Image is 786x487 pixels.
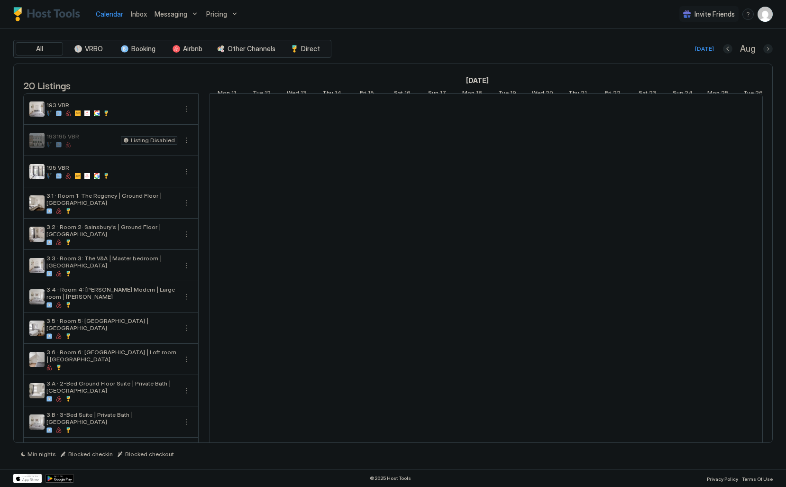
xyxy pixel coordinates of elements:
[46,133,117,140] span: 193195 VBR
[183,45,202,53] span: Airbnb
[181,103,192,115] div: menu
[282,42,329,55] button: Direct
[96,10,123,18] span: Calendar
[181,260,192,271] div: menu
[46,164,177,171] span: 195 VBR
[181,416,192,428] button: More options
[695,45,714,53] div: [DATE]
[250,87,273,101] a: August 12, 2025
[181,197,192,209] div: menu
[673,89,683,99] span: Sun
[46,349,177,363] span: 3.6 · Room 6: [GEOGRAPHIC_DATA] | Loft room | [GEOGRAPHIC_DATA]
[301,89,307,99] span: 13
[114,42,162,55] button: Booking
[46,474,74,483] a: Google Play Store
[426,87,448,101] a: August 17, 2025
[181,229,192,240] button: More options
[181,322,192,334] div: menu
[68,450,113,458] span: Blocked checkin
[46,192,177,206] span: 3.1 · Room 1: The Regency | Ground Floor | [GEOGRAPHIC_DATA]
[392,87,413,101] a: August 16, 2025
[181,291,192,303] div: menu
[301,45,320,53] span: Direct
[181,260,192,271] button: More options
[181,385,192,396] button: More options
[741,87,765,101] a: August 26, 2025
[164,42,211,55] button: Airbnb
[707,89,720,99] span: Mon
[46,286,177,300] span: 3.4 · Room 4: [PERSON_NAME] Modern | Large room | [PERSON_NAME]
[755,89,763,99] span: 26
[253,89,263,99] span: Tue
[181,135,192,146] div: menu
[743,89,754,99] span: Tue
[29,227,45,242] div: listing image
[320,87,344,101] a: August 14, 2025
[404,89,411,99] span: 16
[695,10,735,18] span: Invite Friends
[721,89,729,99] span: 25
[603,87,623,101] a: August 22, 2025
[181,135,192,146] button: More options
[29,195,45,211] div: listing image
[23,78,71,92] span: 20 Listings
[131,10,147,18] span: Inbox
[46,317,177,331] span: 3.5 · Room 5: [GEOGRAPHIC_DATA] | [GEOGRAPHIC_DATA]
[368,89,374,99] span: 15
[29,258,45,273] div: listing image
[440,89,446,99] span: 17
[742,9,754,20] div: menu
[649,89,657,99] span: 23
[46,101,177,109] span: 193 VBR
[181,166,192,177] div: menu
[96,9,123,19] a: Calendar
[476,89,482,99] span: 18
[231,89,236,99] span: 11
[181,354,192,365] div: menu
[46,380,177,394] span: 3.A · 2-Bed Ground Floor Suite | Private Bath | [GEOGRAPHIC_DATA]
[707,476,738,482] span: Privacy Policy
[287,89,299,99] span: Wed
[639,89,648,99] span: Sat
[496,87,519,101] a: August 19, 2025
[335,89,341,99] span: 14
[568,89,579,99] span: Thu
[29,414,45,430] div: listing image
[462,89,475,99] span: Mon
[740,44,756,55] span: Aug
[228,45,275,53] span: Other Channels
[723,44,732,54] button: Previous month
[16,42,63,55] button: All
[546,89,553,99] span: 20
[13,474,42,483] a: App Store
[13,40,331,58] div: tab-group
[13,7,84,21] a: Host Tools Logo
[566,87,589,101] a: August 21, 2025
[36,45,43,53] span: All
[46,255,177,269] span: 3.3 · Room 3: The V&A | Master bedroom | [GEOGRAPHIC_DATA]
[763,44,773,54] button: Next month
[428,89,439,99] span: Sun
[218,89,230,99] span: Mon
[155,10,187,18] span: Messaging
[532,89,544,99] span: Wed
[29,164,45,179] div: listing image
[85,45,103,53] span: VRBO
[181,354,192,365] button: More options
[694,43,715,55] button: [DATE]
[181,291,192,303] button: More options
[460,87,484,101] a: August 18, 2025
[360,89,366,99] span: Fri
[125,450,174,458] span: Blocked checkout
[213,42,280,55] button: Other Channels
[707,473,738,483] a: Privacy Policy
[742,476,773,482] span: Terms Of Use
[705,87,731,101] a: August 25, 2025
[530,87,556,101] a: August 20, 2025
[510,89,516,99] span: 19
[181,229,192,240] div: menu
[46,223,177,238] span: 3.2 · Room 2: Sainsbury's | Ground Floor | [GEOGRAPHIC_DATA]
[685,89,693,99] span: 24
[357,87,376,101] a: August 15, 2025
